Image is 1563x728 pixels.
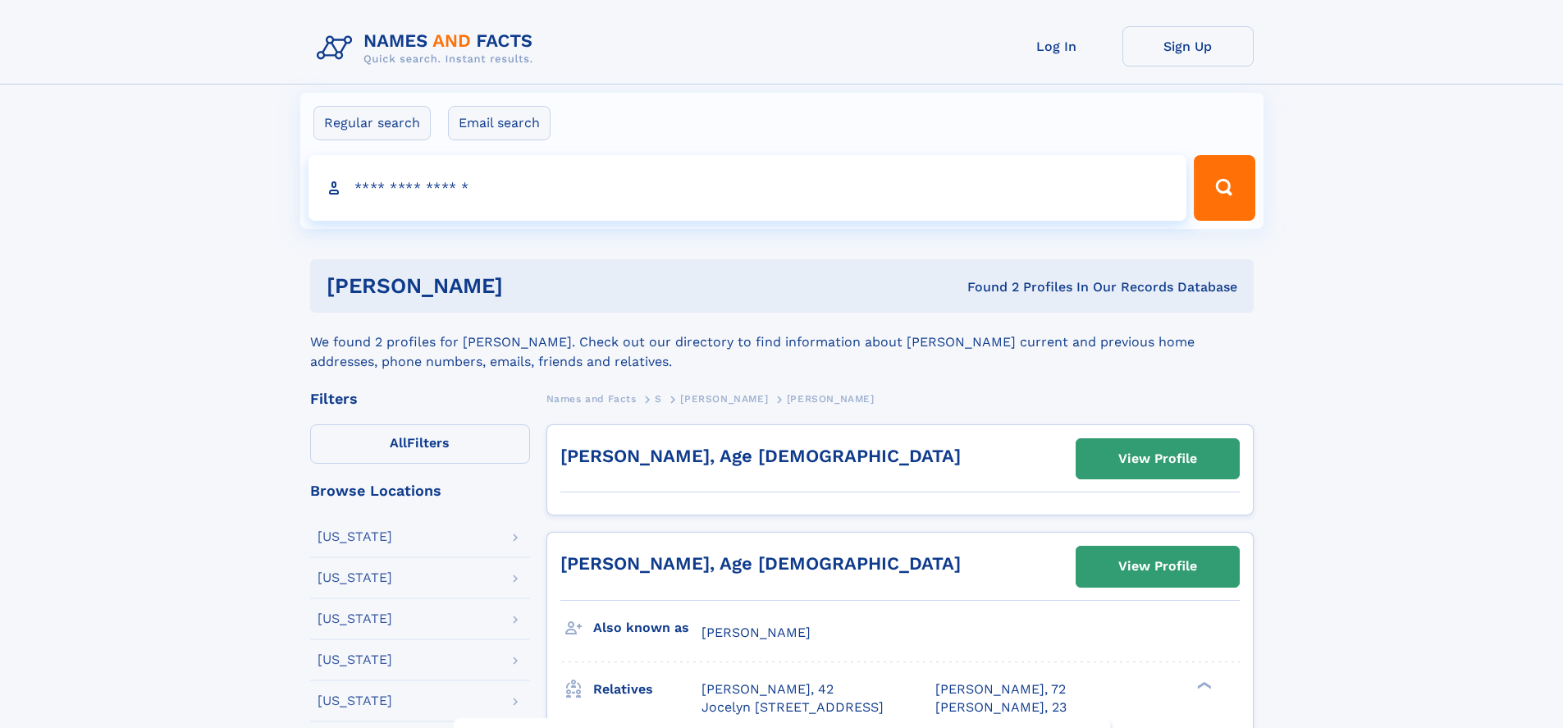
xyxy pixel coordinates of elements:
[318,571,392,584] div: [US_STATE]
[702,625,811,640] span: [PERSON_NAME]
[560,446,961,466] a: [PERSON_NAME], Age [DEMOGRAPHIC_DATA]
[1118,440,1197,478] div: View Profile
[1122,26,1254,66] a: Sign Up
[546,388,637,409] a: Names and Facts
[310,424,530,464] label: Filters
[1194,155,1255,221] button: Search Button
[318,612,392,625] div: [US_STATE]
[935,680,1066,698] a: [PERSON_NAME], 72
[448,106,551,140] label: Email search
[310,391,530,406] div: Filters
[1193,680,1213,690] div: ❯
[991,26,1122,66] a: Log In
[310,26,546,71] img: Logo Names and Facts
[1076,547,1239,586] a: View Profile
[680,393,768,405] span: [PERSON_NAME]
[310,313,1254,372] div: We found 2 profiles for [PERSON_NAME]. Check out our directory to find information about [PERSON_...
[560,553,961,574] a: [PERSON_NAME], Age [DEMOGRAPHIC_DATA]
[308,155,1187,221] input: search input
[935,698,1067,717] a: [PERSON_NAME], 23
[313,106,431,140] label: Regular search
[390,435,407,451] span: All
[702,698,884,717] a: Jocelyn [STREET_ADDRESS]
[1076,439,1239,478] a: View Profile
[787,393,875,405] span: [PERSON_NAME]
[327,276,735,296] h1: [PERSON_NAME]
[318,530,392,543] div: [US_STATE]
[310,483,530,498] div: Browse Locations
[1118,547,1197,585] div: View Profile
[318,694,392,707] div: [US_STATE]
[593,614,702,642] h3: Also known as
[680,388,768,409] a: [PERSON_NAME]
[702,680,834,698] a: [PERSON_NAME], 42
[655,388,662,409] a: S
[735,278,1237,296] div: Found 2 Profiles In Our Records Database
[593,675,702,703] h3: Relatives
[318,653,392,666] div: [US_STATE]
[655,393,662,405] span: S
